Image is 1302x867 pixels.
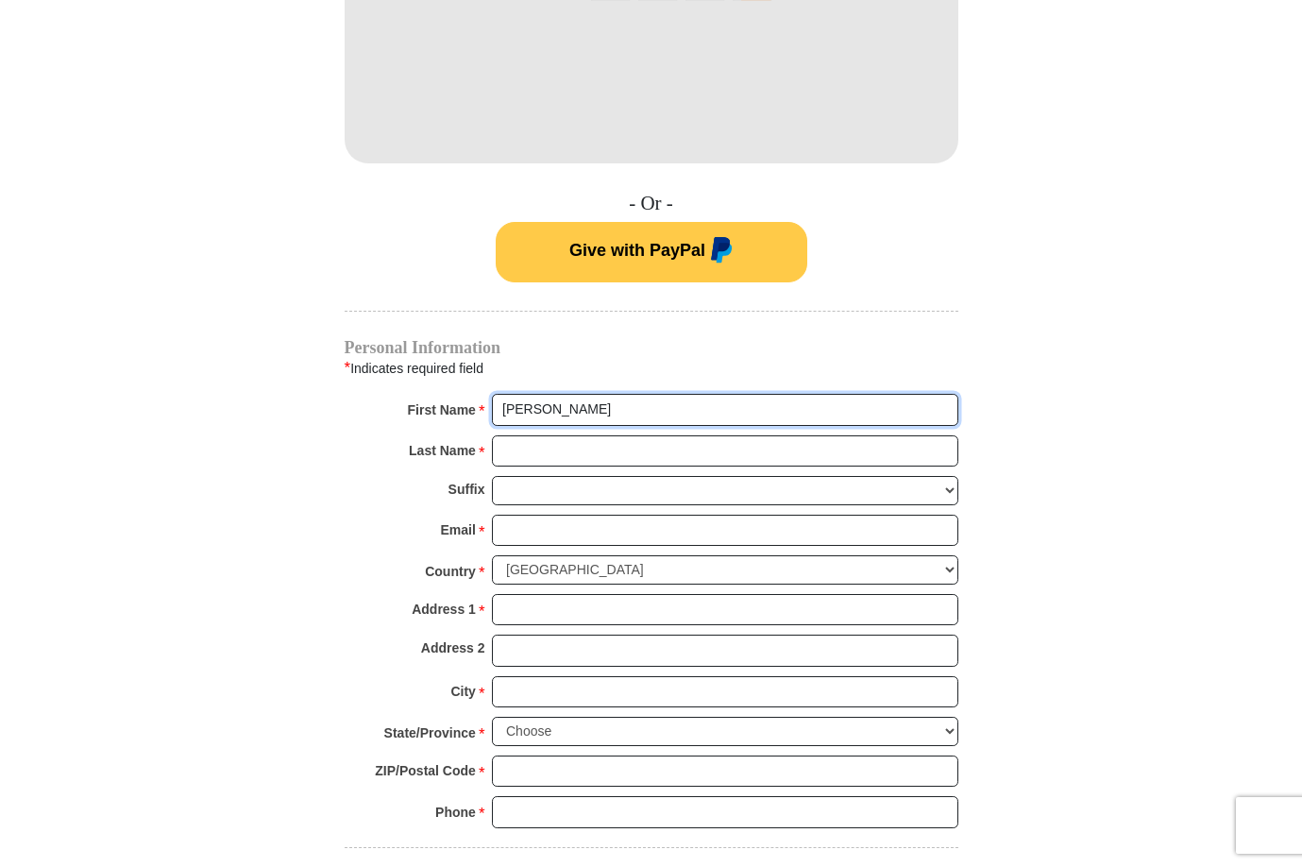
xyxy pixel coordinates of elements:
[448,476,485,502] strong: Suffix
[421,635,485,661] strong: Address 2
[425,558,476,585] strong: Country
[375,757,476,784] strong: ZIP/Postal Code
[569,241,705,260] span: Give with PayPal
[496,222,807,282] button: Give with PayPal
[435,799,476,825] strong: Phone
[345,192,958,215] h4: - Or -
[345,356,958,381] div: Indicates required field
[345,340,958,355] h4: Personal Information
[408,397,476,423] strong: First Name
[450,678,475,705] strong: City
[705,237,733,267] img: paypal
[384,720,476,746] strong: State/Province
[441,517,476,543] strong: Email
[412,596,476,622] strong: Address 1
[409,437,476,464] strong: Last Name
